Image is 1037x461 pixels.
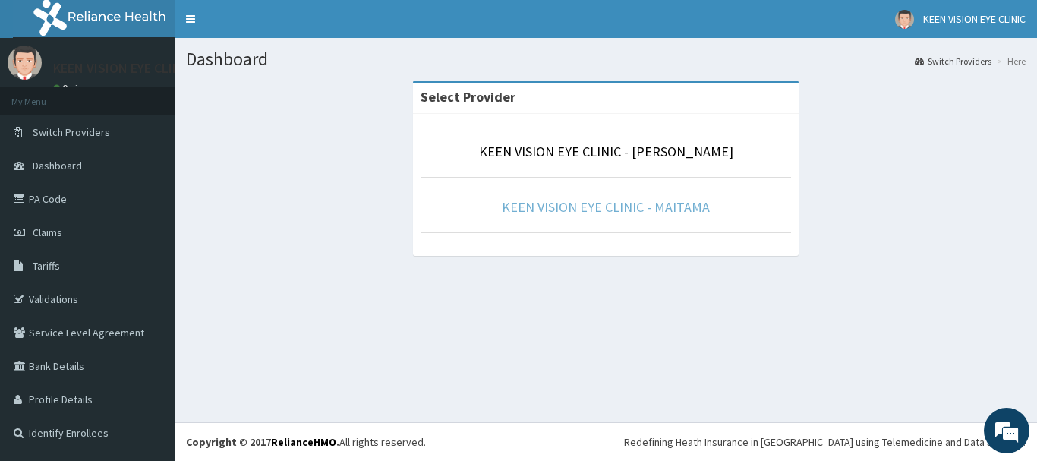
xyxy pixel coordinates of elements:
a: KEEN VISION EYE CLINIC - [PERSON_NAME] [479,143,733,160]
a: Switch Providers [915,55,991,68]
span: Tariffs [33,259,60,273]
span: Switch Providers [33,125,110,139]
span: Claims [33,226,62,239]
p: KEEN VISION EYE CLINIC [53,62,193,75]
span: Dashboard [33,159,82,172]
h1: Dashboard [186,49,1026,69]
a: Online [53,83,90,93]
span: KEEN VISION EYE CLINIC [923,12,1026,26]
li: Here [993,55,1026,68]
a: RelianceHMO [271,435,336,449]
a: KEEN VISION EYE CLINIC - MAITAMA [502,198,710,216]
strong: Select Provider [421,88,515,106]
footer: All rights reserved. [175,422,1037,461]
div: Redefining Heath Insurance in [GEOGRAPHIC_DATA] using Telemedicine and Data Science! [624,434,1026,450]
strong: Copyright © 2017 . [186,435,339,449]
img: User Image [895,10,914,29]
img: User Image [8,46,42,80]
